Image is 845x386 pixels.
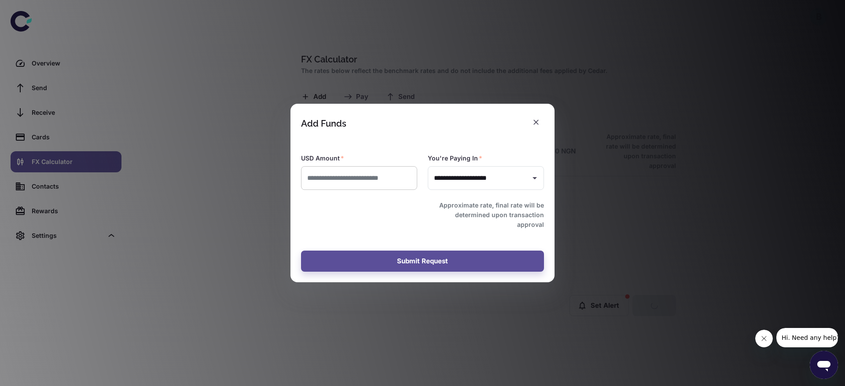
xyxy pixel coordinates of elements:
div: Add Funds [301,118,346,129]
iframe: Button to launch messaging window [810,351,838,379]
iframe: Message from company [776,328,838,347]
span: Hi. Need any help? [5,6,63,13]
button: Open [529,172,541,184]
button: Submit Request [301,251,544,272]
label: USD Amount [301,154,344,163]
label: You're Paying In [428,154,482,163]
h6: Approximate rate, final rate will be determined upon transaction approval [435,200,544,229]
iframe: Close message [755,330,773,347]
